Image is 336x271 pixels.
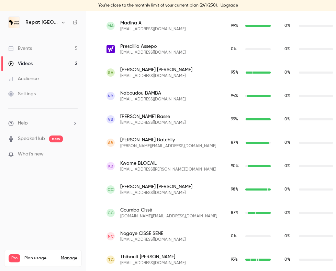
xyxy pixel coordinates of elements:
[231,47,237,51] span: 0 %
[120,230,186,237] span: Nogaye CISSE SENE
[231,187,238,192] span: 98 %
[120,113,186,120] span: [PERSON_NAME] Basse
[231,71,238,75] span: 95 %
[284,23,295,29] span: Replay watch time
[120,190,192,196] span: [EMAIL_ADDRESS][DOMAIN_NAME]
[284,47,290,51] span: 0 %
[231,234,237,238] span: 0 %
[120,66,192,73] span: [PERSON_NAME] [PERSON_NAME]
[231,93,242,99] span: Live watch time
[108,69,113,76] span: SA
[108,140,113,146] span: AB
[284,210,295,216] span: Replay watch time
[284,187,290,192] span: 0 %
[284,140,295,146] span: Replay watch time
[231,69,242,76] span: Live watch time
[107,45,115,53] img: yahoo.fr
[284,24,290,28] span: 0 %
[120,20,186,26] span: Madina A
[9,254,20,262] span: Pro
[284,117,290,121] span: 0 %
[231,164,239,168] span: 90 %
[284,233,295,239] span: Replay watch time
[231,140,242,146] span: Live watch time
[284,163,295,169] span: Replay watch time
[231,257,242,263] span: Live watch time
[49,135,63,142] span: new
[108,186,114,193] span: CC
[284,211,290,215] span: 0 %
[8,75,39,82] div: Audience
[284,258,290,262] span: 0 %
[8,45,32,52] div: Events
[8,60,33,67] div: Videos
[120,160,216,167] span: Kwame BLOCAIL
[24,256,57,261] span: Plan usage
[231,211,238,215] span: 87 %
[284,71,290,75] span: 0 %
[284,69,295,76] span: Replay watch time
[231,46,242,52] span: Live watch time
[231,94,238,98] span: 94 %
[231,23,242,29] span: Live watch time
[120,183,192,190] span: [PERSON_NAME] [PERSON_NAME]
[284,141,290,145] span: 0 %
[120,120,186,126] span: [EMAIL_ADDRESS][DOMAIN_NAME]
[120,73,192,79] span: [EMAIL_ADDRESS][DOMAIN_NAME]
[120,143,216,149] span: [PERSON_NAME][EMAIL_ADDRESS][DOMAIN_NAME]
[284,257,295,263] span: Replay watch time
[120,260,186,266] span: [EMAIL_ADDRESS][DOMAIN_NAME]
[120,90,186,97] span: Naboudou BAMBA
[120,214,217,219] span: [DOMAIN_NAME][EMAIL_ADDRESS][DOMAIN_NAME]
[18,135,45,142] a: SpeakerHub
[231,163,242,169] span: Live watch time
[284,94,290,98] span: 0 %
[231,141,238,145] span: 87 %
[284,93,295,99] span: Replay watch time
[120,26,186,32] span: [EMAIL_ADDRESS][DOMAIN_NAME]
[284,46,295,52] span: Replay watch time
[108,210,114,216] span: CC
[231,258,238,262] span: 93 %
[25,19,58,26] h6: Repat [GEOGRAPHIC_DATA]
[221,3,238,8] a: Upgrade
[120,50,186,55] span: [EMAIL_ADDRESS][DOMAIN_NAME]
[120,253,186,260] span: Thibault [PERSON_NAME]
[108,233,114,239] span: NC
[108,163,113,169] span: KB
[231,117,238,121] span: 99 %
[108,116,113,122] span: VB
[284,164,290,168] span: 0 %
[120,137,216,143] span: [PERSON_NAME] Batchily
[61,256,77,261] a: Manage
[9,17,20,28] img: Repat Africa
[231,116,242,122] span: Live watch time
[108,23,114,29] span: MA
[284,186,295,193] span: Replay watch time
[8,90,36,97] div: Settings
[231,210,242,216] span: Live watch time
[120,43,186,50] span: Prescillia Assepo
[284,234,290,238] span: 0 %
[108,93,113,99] span: NB
[120,167,216,172] span: [EMAIL_ADDRESS][PERSON_NAME][DOMAIN_NAME]
[284,116,295,122] span: Replay watch time
[18,151,44,158] span: What's new
[231,24,238,28] span: 99 %
[120,207,217,214] span: Coumba Cissé
[69,151,78,158] iframe: Noticeable Trigger
[231,233,242,239] span: Live watch time
[120,97,186,102] span: [EMAIL_ADDRESS][DOMAIN_NAME]
[108,257,114,263] span: TC
[231,186,242,193] span: Live watch time
[8,120,78,127] li: help-dropdown-opener
[18,120,28,127] span: Help
[120,237,186,242] span: [EMAIL_ADDRESS][DOMAIN_NAME]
